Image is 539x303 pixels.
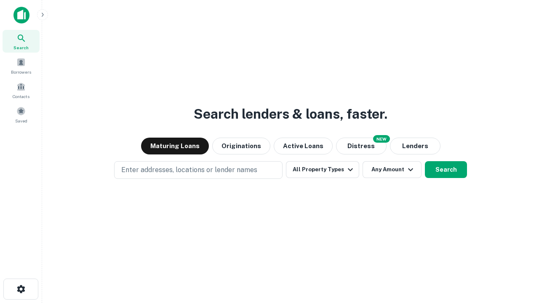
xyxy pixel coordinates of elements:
[390,138,440,154] button: Lenders
[13,93,29,100] span: Contacts
[13,7,29,24] img: capitalize-icon.png
[363,161,422,178] button: Any Amount
[286,161,359,178] button: All Property Types
[274,138,333,154] button: Active Loans
[212,138,270,154] button: Originations
[13,44,29,51] span: Search
[497,236,539,276] iframe: Chat Widget
[141,138,209,154] button: Maturing Loans
[425,161,467,178] button: Search
[3,30,40,53] a: Search
[336,138,387,154] button: Search distressed loans with lien and other non-mortgage details.
[3,103,40,126] a: Saved
[121,165,257,175] p: Enter addresses, locations or lender names
[3,79,40,101] a: Contacts
[3,54,40,77] a: Borrowers
[114,161,283,179] button: Enter addresses, locations or lender names
[373,135,390,143] div: NEW
[15,117,27,124] span: Saved
[11,69,31,75] span: Borrowers
[194,104,387,124] h3: Search lenders & loans, faster.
